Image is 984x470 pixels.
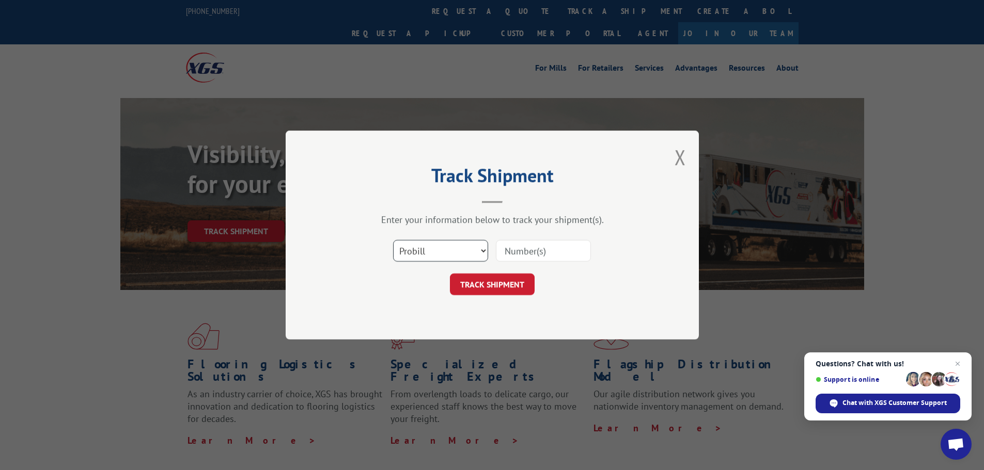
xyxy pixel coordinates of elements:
[816,376,902,383] span: Support is online
[951,358,964,370] span: Close chat
[450,273,535,295] button: TRACK SHIPMENT
[816,360,960,368] span: Questions? Chat with us!
[496,240,591,262] input: Number(s)
[337,214,647,225] div: Enter your information below to track your shipment(s).
[675,143,686,171] button: Close modal
[337,168,647,188] h2: Track Shipment
[816,394,960,413] div: Chat with XGS Customer Support
[842,398,947,408] span: Chat with XGS Customer Support
[941,429,972,460] div: Open chat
